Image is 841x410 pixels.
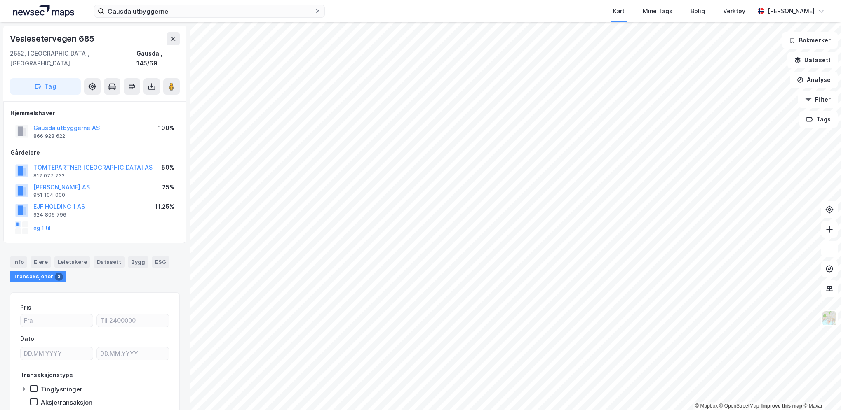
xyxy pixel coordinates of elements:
[719,403,759,409] a: OpenStreetMap
[10,78,81,95] button: Tag
[798,91,838,108] button: Filter
[94,256,125,267] div: Datasett
[41,398,92,406] div: Aksjetransaksjon
[10,32,96,45] div: Veslesetervegen 685
[104,5,315,17] input: Søk på adresse, matrikkel, gårdeiere, leietakere eller personer
[790,72,838,88] button: Analyse
[643,6,672,16] div: Mine Tags
[691,6,705,16] div: Bolig
[613,6,625,16] div: Kart
[158,123,174,133] div: 100%
[10,271,66,282] div: Transaksjoner
[10,49,136,68] div: 2652, [GEOGRAPHIC_DATA], [GEOGRAPHIC_DATA]
[822,310,837,326] img: Z
[800,370,841,410] div: Kontrollprogram for chat
[10,256,27,267] div: Info
[13,5,74,17] img: logo.a4113a55bc3d86da70a041830d287a7e.svg
[97,347,169,360] input: DD.MM.YYYY
[162,163,174,172] div: 50%
[33,172,65,179] div: 812 077 732
[768,6,815,16] div: [PERSON_NAME]
[723,6,745,16] div: Verktøy
[21,314,93,327] input: Fra
[136,49,180,68] div: Gausdal, 145/69
[33,192,65,198] div: 951 104 000
[787,52,838,68] button: Datasett
[31,256,51,267] div: Eiere
[21,347,93,360] input: DD.MM.YYYY
[10,108,179,118] div: Hjemmelshaver
[33,212,66,218] div: 924 806 796
[152,256,169,267] div: ESG
[799,111,838,128] button: Tags
[162,182,174,192] div: 25%
[97,314,169,327] input: Til 2400000
[128,256,148,267] div: Bygg
[33,133,65,140] div: 866 928 622
[20,303,31,312] div: Pris
[800,370,841,410] iframe: Chat Widget
[761,403,802,409] a: Improve this map
[20,370,73,380] div: Transaksjonstype
[20,334,34,344] div: Dato
[695,403,718,409] a: Mapbox
[782,32,838,49] button: Bokmerker
[55,273,63,281] div: 3
[155,202,174,212] div: 11.25%
[10,148,179,158] div: Gårdeiere
[41,385,82,393] div: Tinglysninger
[54,256,90,267] div: Leietakere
